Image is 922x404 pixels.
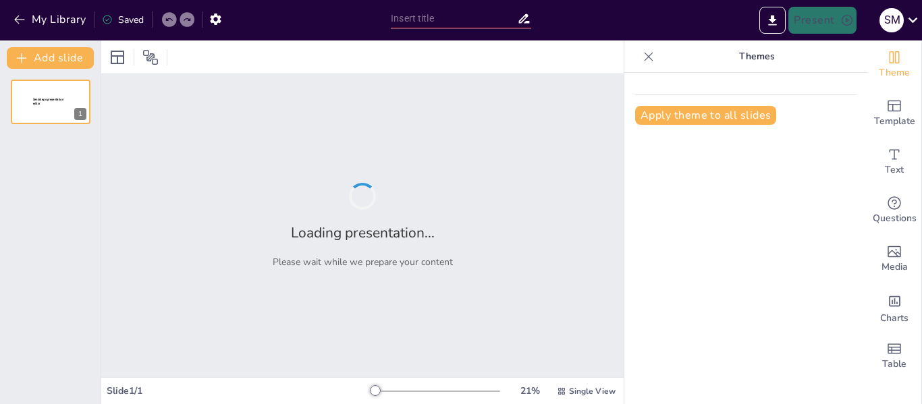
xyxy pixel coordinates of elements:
div: Slide 1 / 1 [107,384,371,397]
div: Saved [102,13,144,26]
span: Media [882,260,908,275]
div: 21 % [514,384,546,397]
span: Charts [880,311,909,326]
div: Change the overall theme [867,40,921,89]
span: Text [885,163,904,177]
div: Get real-time input from your audience [867,186,921,235]
input: Insert title [391,9,517,28]
button: Present [788,7,856,34]
p: Please wait while we prepare your content [273,256,453,268]
button: Export to PowerPoint [759,7,786,34]
button: S M [879,7,904,34]
span: Theme [879,65,910,80]
div: 1 [74,108,86,120]
div: Add text boxes [867,138,921,186]
div: Layout [107,47,128,68]
button: Apply theme to all slides [635,106,776,125]
p: Themes [659,40,854,73]
span: Single View [569,386,616,397]
button: My Library [10,9,92,30]
div: Add charts and graphs [867,283,921,332]
span: Questions [873,211,917,226]
span: Position [142,49,159,65]
div: Add ready made slides [867,89,921,138]
span: Table [882,357,906,372]
span: Template [874,114,915,129]
div: 1 [11,80,90,124]
div: Add a table [867,332,921,380]
button: Add slide [7,47,94,69]
div: Add images, graphics, shapes or video [867,235,921,283]
h2: Loading presentation... [291,223,435,242]
span: Sendsteps presentation editor [33,98,63,105]
div: S M [879,8,904,32]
